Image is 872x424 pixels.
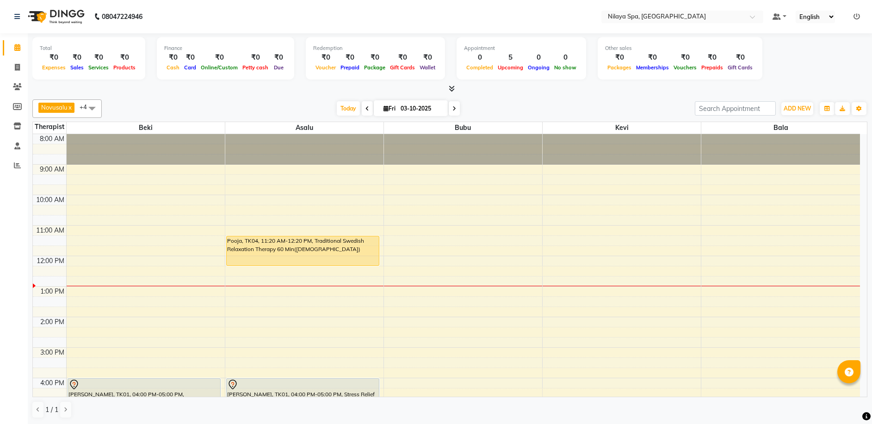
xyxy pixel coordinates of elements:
input: Search Appointment [695,101,776,116]
div: ₹0 [86,52,111,63]
div: Therapist [33,122,66,132]
span: Novusalu [41,104,68,111]
div: Pooja, TK04, 11:20 AM-12:20 PM, Traditional Swedish Relaxation Therapy 60 Min([DEMOGRAPHIC_DATA]) [227,236,379,265]
div: ₹0 [634,52,671,63]
div: Total [40,44,138,52]
span: Completed [464,64,495,71]
span: +4 [80,103,94,111]
div: ₹0 [388,52,417,63]
span: Packages [605,64,634,71]
span: Upcoming [495,64,526,71]
b: 08047224946 [102,4,142,30]
div: 5 [495,52,526,63]
span: Sales [68,64,86,71]
span: Prepaid [338,64,362,71]
div: 3:00 PM [38,348,66,357]
div: ₹0 [271,52,287,63]
span: Prepaids [699,64,725,71]
div: ₹0 [198,52,240,63]
span: Memberships [634,64,671,71]
div: 8:00 AM [38,134,66,144]
div: ₹0 [605,52,634,63]
div: [PERSON_NAME], TK01, 04:00 PM-05:00 PM, [PERSON_NAME] 60 Min([DEMOGRAPHIC_DATA]) [68,379,221,408]
div: 0 [464,52,495,63]
button: ADD NEW [781,102,813,115]
span: Expenses [40,64,68,71]
div: ₹0 [725,52,755,63]
span: No show [552,64,579,71]
div: ₹0 [313,52,338,63]
div: ₹0 [40,52,68,63]
span: Fri [381,105,398,112]
span: Package [362,64,388,71]
span: Vouchers [671,64,699,71]
div: ₹0 [699,52,725,63]
a: x [68,104,72,111]
div: 2:00 PM [38,317,66,327]
div: 0 [526,52,552,63]
div: 12:00 PM [35,256,66,266]
div: 0 [552,52,579,63]
span: Cash [164,64,182,71]
span: ADD NEW [784,105,811,112]
span: Asalu [225,122,383,134]
span: Beki [67,122,225,134]
span: Petty cash [240,64,271,71]
div: 4:00 PM [38,378,66,388]
div: Appointment [464,44,579,52]
div: 11:00 AM [34,226,66,235]
span: Ongoing [526,64,552,71]
div: ₹0 [240,52,271,63]
span: Wallet [417,64,438,71]
input: 2025-10-03 [398,102,444,116]
span: Voucher [313,64,338,71]
div: ₹0 [671,52,699,63]
img: logo [24,4,87,30]
span: Gift Cards [388,64,417,71]
div: 10:00 AM [34,195,66,205]
div: ₹0 [164,52,182,63]
div: [PERSON_NAME], TK01, 04:00 PM-05:00 PM, Stress Relief Therapy 60 Min([DEMOGRAPHIC_DATA]) [227,379,379,408]
div: Other sales [605,44,755,52]
iframe: chat widget [833,387,863,415]
div: ₹0 [338,52,362,63]
div: 9:00 AM [38,165,66,174]
div: Finance [164,44,287,52]
div: ₹0 [111,52,138,63]
span: Bala [701,122,860,134]
span: Services [86,64,111,71]
div: ₹0 [417,52,438,63]
span: Today [337,101,360,116]
span: Kevi [543,122,701,134]
div: ₹0 [68,52,86,63]
span: Gift Cards [725,64,755,71]
span: Card [182,64,198,71]
div: Redemption [313,44,438,52]
span: Bubu [384,122,542,134]
span: Due [272,64,286,71]
span: Online/Custom [198,64,240,71]
div: ₹0 [362,52,388,63]
span: 1 / 1 [45,405,58,415]
span: Products [111,64,138,71]
div: 1:00 PM [38,287,66,296]
div: ₹0 [182,52,198,63]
